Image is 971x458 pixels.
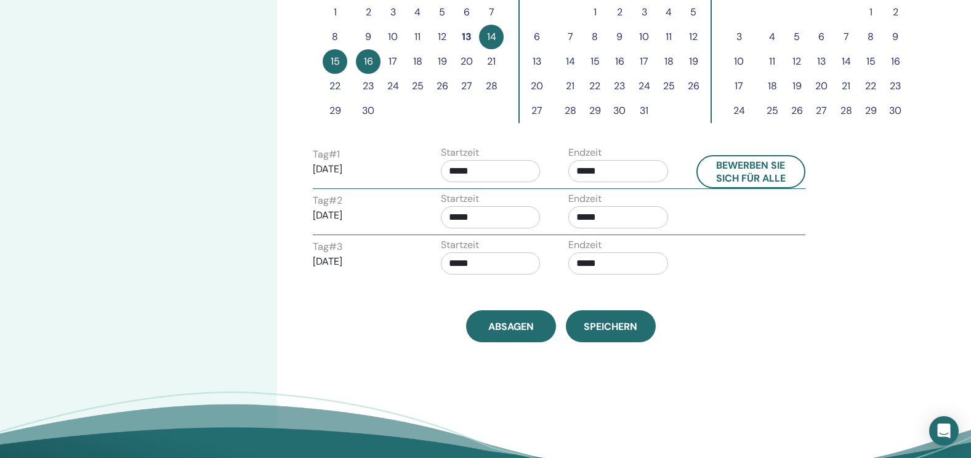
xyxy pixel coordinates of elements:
button: 28 [479,74,504,98]
button: 13 [454,25,479,49]
button: 24 [381,74,405,98]
button: 29 [582,98,607,123]
button: 22 [582,74,607,98]
button: 4 [760,25,784,49]
button: 9 [607,25,632,49]
label: Endzeit [568,238,602,252]
button: 23 [883,74,908,98]
button: 9 [883,25,908,49]
button: 11 [656,25,681,49]
label: Startzeit [441,238,479,252]
button: 25 [405,74,430,98]
span: Absagen [488,320,534,333]
button: 12 [681,25,706,49]
a: Absagen [466,310,556,342]
button: 26 [784,98,809,123]
label: Endzeit [568,145,602,160]
button: 14 [479,25,504,49]
button: 15 [323,49,347,74]
button: 19 [784,74,809,98]
button: 20 [525,74,549,98]
button: 10 [727,49,751,74]
button: 30 [883,98,908,123]
button: 16 [883,49,908,74]
button: 13 [525,49,549,74]
button: 24 [632,74,656,98]
button: 27 [454,74,479,98]
p: [DATE] [313,162,413,177]
label: Tag # 2 [313,193,342,208]
button: 15 [582,49,607,74]
button: 7 [834,25,858,49]
label: Endzeit [568,191,602,206]
button: 27 [525,98,549,123]
button: 30 [607,98,632,123]
button: 20 [454,49,479,74]
p: [DATE] [313,254,413,269]
button: 21 [834,74,858,98]
button: 22 [858,74,883,98]
button: 15 [858,49,883,74]
label: Tag # 3 [313,239,342,254]
button: 16 [607,49,632,74]
button: 26 [430,74,454,98]
button: 28 [558,98,582,123]
button: 29 [858,98,883,123]
button: 23 [356,74,381,98]
button: 13 [809,49,834,74]
button: 20 [809,74,834,98]
label: Startzeit [441,145,479,160]
button: 8 [858,25,883,49]
button: 7 [558,25,582,49]
button: 11 [760,49,784,74]
button: 5 [784,25,809,49]
button: 18 [656,49,681,74]
button: 26 [681,74,706,98]
button: 11 [405,25,430,49]
button: 25 [656,74,681,98]
button: 24 [727,98,751,123]
button: Bewerben Sie sich für alle [696,155,806,188]
button: 9 [356,25,381,49]
button: 30 [356,98,381,123]
button: 27 [809,98,834,123]
button: 8 [582,25,607,49]
button: 21 [479,49,504,74]
button: 29 [323,98,347,123]
button: 17 [632,49,656,74]
div: Öffnen Sie den Intercom Messenger [929,416,959,446]
button: 10 [632,25,656,49]
button: 14 [834,49,858,74]
button: 18 [760,74,784,98]
button: 12 [784,49,809,74]
button: 8 [323,25,347,49]
button: 23 [607,74,632,98]
button: 17 [381,49,405,74]
span: Speichern [584,320,637,333]
button: 21 [558,74,582,98]
button: 12 [430,25,454,49]
button: 17 [727,74,751,98]
button: 14 [558,49,582,74]
button: Speichern [566,310,656,342]
button: 6 [525,25,549,49]
button: 22 [323,74,347,98]
button: 19 [430,49,454,74]
button: 31 [632,98,656,123]
label: Startzeit [441,191,479,206]
button: 25 [760,98,784,123]
p: [DATE] [313,208,413,223]
button: 28 [834,98,858,123]
button: 6 [809,25,834,49]
button: 18 [405,49,430,74]
button: 3 [727,25,751,49]
button: 16 [356,49,381,74]
button: 10 [381,25,405,49]
label: Tag # 1 [313,147,340,162]
button: 19 [681,49,706,74]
